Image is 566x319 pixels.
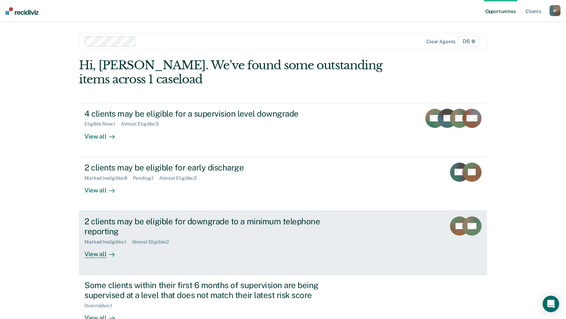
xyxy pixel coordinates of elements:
button: M [550,5,561,16]
div: Open Intercom Messenger [543,296,559,312]
a: 4 clients may be eligible for a supervision level downgradeEligible Now:1Almost Eligible:3View all [79,103,487,157]
div: Hi, [PERSON_NAME]. We’ve found some outstanding items across 1 caseload [79,58,405,86]
a: 2 clients may be eligible for downgrade to a minimum telephone reportingMarked Ineligible:1Almost... [79,211,487,275]
span: D6 [458,36,480,47]
div: 2 clients may be eligible for early discharge [84,163,325,173]
div: View all [84,127,123,140]
img: Recidiviz [5,7,38,15]
div: View all [84,245,123,258]
div: Overridden : 1 [84,303,117,309]
div: 4 clients may be eligible for a supervision level downgrade [84,109,325,119]
div: View all [84,181,123,194]
a: 2 clients may be eligible for early dischargeMarked Ineligible:8Pending:1Almost Eligible:2View all [79,157,487,211]
div: Some clients within their first 6 months of supervision are being supervised at a level that does... [84,280,325,300]
div: Clear agents [426,39,455,45]
div: Marked Ineligible : 8 [84,175,132,181]
div: Almost Eligible : 2 [132,239,175,245]
div: 2 clients may be eligible for downgrade to a minimum telephone reporting [84,216,325,236]
div: Almost Eligible : 2 [159,175,202,181]
div: Eligible Now : 1 [84,121,121,127]
div: Marked Ineligible : 1 [84,239,131,245]
div: Pending : 1 [133,175,160,181]
div: Almost Eligible : 3 [121,121,164,127]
